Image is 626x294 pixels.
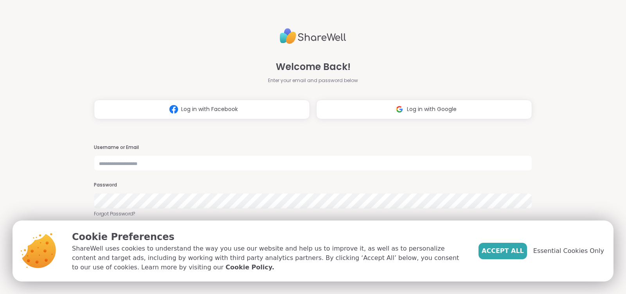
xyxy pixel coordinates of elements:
img: ShareWell Logo [280,25,346,47]
h3: Username or Email [94,144,532,151]
span: Log in with Google [407,105,457,113]
a: Forgot Password? [94,210,532,217]
button: Log in with Google [316,100,532,119]
img: ShareWell Logomark [166,102,181,117]
span: Enter your email and password below [268,77,358,84]
p: Cookie Preferences [72,230,466,244]
span: Log in with Facebook [181,105,238,113]
h3: Password [94,182,532,188]
p: ShareWell uses cookies to understand the way you use our website and help us to improve it, as we... [72,244,466,272]
button: Log in with Facebook [94,100,310,119]
img: ShareWell Logomark [392,102,407,117]
span: Accept All [482,246,524,256]
span: Welcome Back! [276,60,351,74]
button: Accept All [478,243,527,259]
span: Essential Cookies Only [533,246,604,256]
a: Cookie Policy. [226,263,274,272]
